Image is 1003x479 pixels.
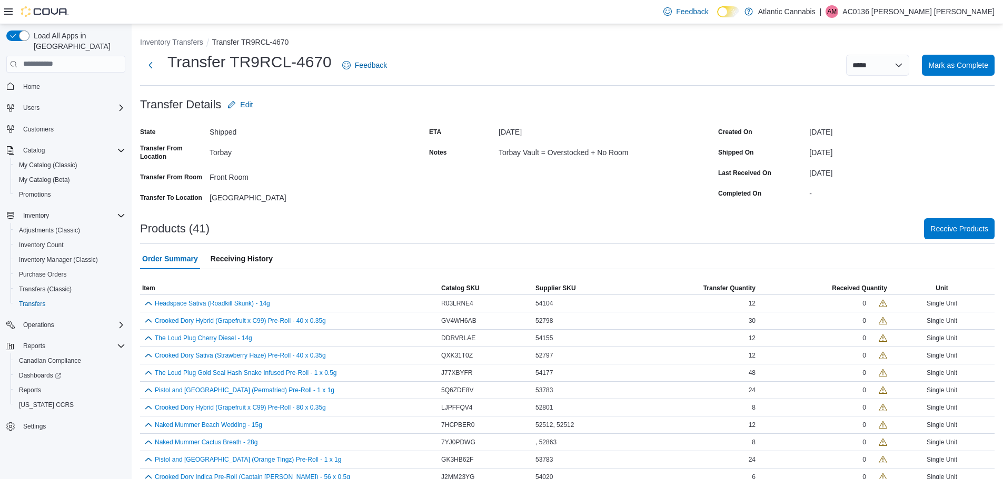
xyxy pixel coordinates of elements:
[889,384,995,396] div: Single Unit
[155,334,252,342] button: The Loud Plug Cherry Diesel - 14g
[19,386,41,394] span: Reports
[11,158,130,172] button: My Catalog (Classic)
[19,190,51,199] span: Promotions
[2,79,130,94] button: Home
[809,165,995,177] div: [DATE]
[15,188,55,201] a: Promotions
[441,299,473,308] span: R03LRNE4
[155,456,341,463] button: Pistol and [GEOGRAPHIC_DATA] (Orange Tingz) Pre-Roll - 1 x 1g
[922,55,995,76] button: Mark as Complete
[862,455,866,464] div: 0
[659,1,712,22] a: Feedback
[210,124,351,136] div: Shipped
[15,239,68,251] a: Inventory Count
[749,369,756,377] span: 48
[2,208,130,223] button: Inventory
[441,317,476,325] span: GV4WH6AB
[862,403,866,412] div: 0
[223,94,257,115] button: Edit
[19,256,98,264] span: Inventory Manager (Classic)
[19,285,72,293] span: Transfers (Classic)
[15,253,125,266] span: Inventory Manager (Classic)
[15,159,125,171] span: My Catalog (Classic)
[23,125,54,134] span: Customers
[2,339,130,353] button: Reports
[29,30,125,52] span: Load All Apps in [GEOGRAPHIC_DATA]
[749,421,756,429] span: 12
[2,318,130,332] button: Operations
[142,248,198,269] span: Order Summary
[19,241,64,249] span: Inventory Count
[15,283,76,295] a: Transfers (Classic)
[19,209,125,222] span: Inventory
[19,80,125,93] span: Home
[749,386,756,394] span: 24
[749,351,756,360] span: 12
[15,369,125,382] span: Dashboards
[862,334,866,342] div: 0
[535,334,553,342] span: 54155
[155,352,326,359] button: Crooked Dory Sativa (Strawberry Haze) Pre-Roll - 40 x 0.35g
[15,224,84,237] a: Adjustments (Classic)
[2,121,130,137] button: Customers
[19,123,58,136] a: Customers
[11,282,130,297] button: Transfers (Classic)
[439,282,533,294] button: Catalog SKU
[19,123,125,136] span: Customers
[809,185,995,198] div: -
[140,282,439,294] button: Item
[11,238,130,252] button: Inventory Count
[19,401,74,409] span: [US_STATE] CCRS
[441,403,472,412] span: LJPFFQV4
[749,299,756,308] span: 12
[809,124,995,136] div: [DATE]
[15,399,125,411] span: Washington CCRS
[155,404,326,411] button: Crooked Dory Hybrid (Grapefruit x C99) Pre-Roll - 80 x 0.35g
[15,268,71,281] a: Purchase Orders
[832,284,887,292] span: Received Quantity
[499,124,640,136] div: [DATE]
[441,455,473,464] span: GK3HB62F
[19,340,49,352] button: Reports
[19,356,81,365] span: Canadian Compliance
[889,349,995,362] div: Single Unit
[889,419,995,431] div: Single Unit
[441,284,480,292] span: Catalog SKU
[429,128,441,136] label: ETA
[11,252,130,267] button: Inventory Manager (Classic)
[749,317,756,325] span: 30
[140,193,202,202] label: Transfer To Location
[862,386,866,394] div: 0
[11,383,130,398] button: Reports
[140,222,210,235] h3: Products (41)
[535,351,553,360] span: 52797
[2,100,130,115] button: Users
[19,161,77,169] span: My Catalog (Classic)
[15,174,125,186] span: My Catalog (Beta)
[11,353,130,368] button: Canadian Compliance
[338,55,391,76] a: Feedback
[889,332,995,344] div: Single Unit
[167,52,332,73] h1: Transfer TR9RCL-4670
[155,300,270,307] button: Headspace Sativa (Roadkill Skunk) - 14g
[827,5,837,18] span: AM
[23,83,40,91] span: Home
[11,267,130,282] button: Purchase Orders
[535,299,553,308] span: 54104
[889,401,995,414] div: Single Unit
[842,5,995,18] p: AC0136 [PERSON_NAME] [PERSON_NAME]
[23,146,45,155] span: Catalog
[19,144,125,157] span: Catalog
[19,101,125,114] span: Users
[15,354,85,367] a: Canadian Compliance
[11,368,130,383] a: Dashboards
[19,371,61,380] span: Dashboards
[19,226,80,235] span: Adjustments (Classic)
[23,422,46,431] span: Settings
[749,455,756,464] span: 24
[752,403,756,412] span: 8
[11,297,130,311] button: Transfers
[19,144,49,157] button: Catalog
[703,284,756,292] span: Transfer Quantity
